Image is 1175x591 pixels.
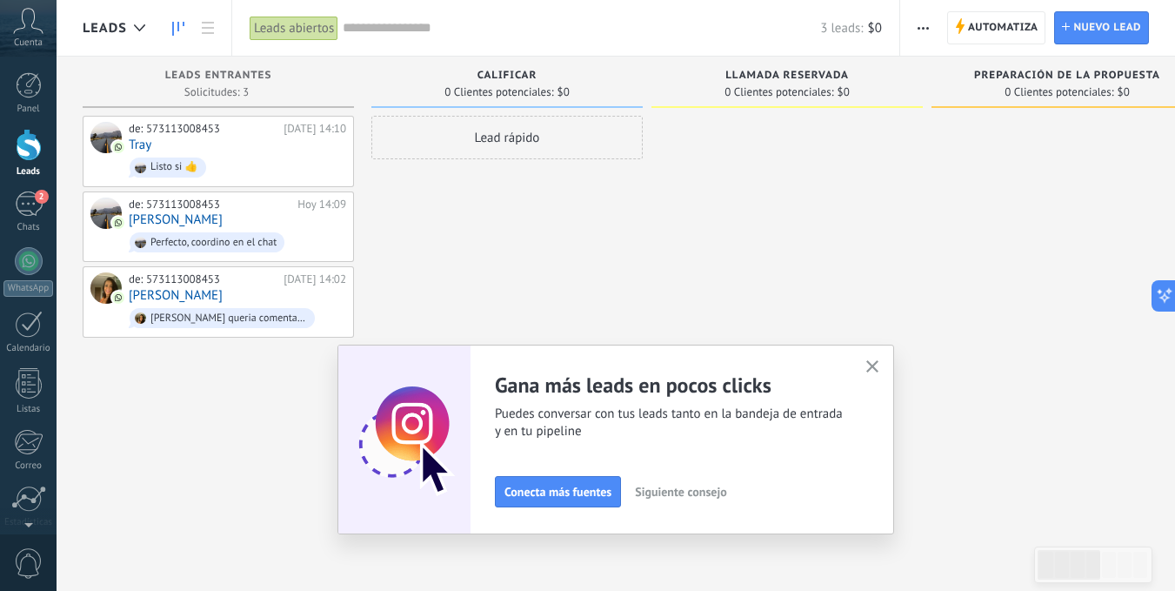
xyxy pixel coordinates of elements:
[820,20,863,37] span: 3 leads:
[129,138,151,152] a: Tray
[627,479,734,505] button: Siguiente consejo
[165,70,272,82] span: Leads Entrantes
[635,486,726,498] span: Siguiente consejo
[184,87,249,97] span: Solicitudes: 3
[129,122,277,136] div: de: 573113008453
[164,11,193,45] a: Leads
[250,16,338,41] div: Leads abiertos
[3,460,54,472] div: Correo
[150,237,277,249] div: Perfecto, coordino en el chat
[90,122,122,153] div: Tray
[14,37,43,49] span: Cuenta
[557,87,570,97] span: $0
[129,288,223,303] a: [PERSON_NAME]
[284,122,346,136] div: [DATE] 14:10
[1118,87,1130,97] span: $0
[129,272,277,286] div: de: 573113008453
[3,166,54,178] div: Leads
[868,20,882,37] span: $0
[129,212,223,227] a: [PERSON_NAME]
[974,70,1160,82] span: Preparación de la propuesta
[284,272,346,286] div: [DATE] 14:02
[725,70,849,82] span: Llamada reservada
[35,190,49,204] span: 2
[444,87,553,97] span: 0 Clientes potenciales:
[495,406,845,440] span: Puedes conversar con tus leads tanto en la bandeja de entrada y en tu pipeline
[911,11,936,44] button: Más
[90,272,122,304] div: Olga Londoño
[504,486,611,498] span: Conecta más fuentes
[112,292,124,304] img: com.amocrm.amocrmwa.svg
[3,104,54,115] div: Panel
[968,12,1038,44] span: Automatiza
[112,141,124,153] img: com.amocrm.amocrmwa.svg
[83,20,127,37] span: Leads
[112,217,124,229] img: com.amocrm.amocrmwa.svg
[90,198,122,229] div: Isaac Antebi
[150,161,198,173] div: Listo si 👍
[193,11,223,45] a: Lista
[129,198,291,212] div: de: 573113008453
[371,116,643,159] div: Lead rápido
[477,70,537,82] span: Calificar
[947,11,1046,44] a: Automatiza
[1005,87,1113,97] span: 0 Clientes potenciales:
[660,70,914,84] div: Llamada reservada
[495,372,845,399] h2: Gana más leads en pocos clicks
[3,404,54,415] div: Listas
[380,70,634,84] div: Calificar
[1054,11,1149,44] a: Nuevo lead
[91,70,345,84] div: Leads Entrantes
[1073,12,1141,44] span: Nuevo lead
[150,312,307,325] div: [PERSON_NAME] queria comentarle que revisen el Watssapp Busines de Investment, porque nos estaban...
[3,280,53,297] div: WhatsApp
[3,222,54,233] div: Chats
[297,198,346,212] div: Hoy 14:09
[838,87,850,97] span: $0
[495,476,621,507] button: Conecta más fuentes
[724,87,833,97] span: 0 Clientes potenciales:
[3,343,54,354] div: Calendario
